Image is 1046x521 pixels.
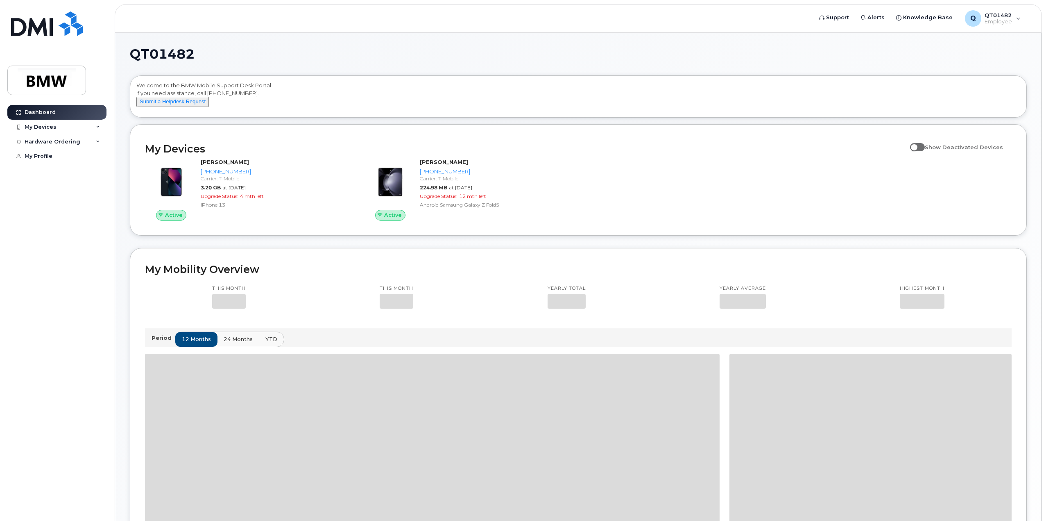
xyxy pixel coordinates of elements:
[720,285,766,292] p: Yearly average
[152,334,175,342] p: Period
[145,158,354,221] a: Active[PERSON_NAME][PHONE_NUMBER]Carrier: T-Mobile3.20 GBat [DATE]Upgrade Status:4 mth leftiPhone 13
[224,335,253,343] span: 24 months
[420,201,570,208] div: Android Samsung Galaxy Z Fold5
[136,98,209,105] a: Submit a Helpdesk Request
[925,144,1003,150] span: Show Deactivated Devices
[420,159,468,165] strong: [PERSON_NAME]
[548,285,586,292] p: Yearly total
[900,285,944,292] p: Highest month
[212,285,246,292] p: This month
[201,159,249,165] strong: [PERSON_NAME]
[380,285,413,292] p: This month
[201,184,221,191] span: 3.20 GB
[201,193,238,199] span: Upgrade Status:
[145,143,906,155] h2: My Devices
[222,184,246,191] span: at [DATE]
[364,158,573,221] a: Active[PERSON_NAME][PHONE_NUMBER]Carrier: T-Mobile224.98 MBat [DATE]Upgrade Status:12 mth leftAnd...
[201,168,351,175] div: [PHONE_NUMBER]
[265,335,277,343] span: YTD
[130,48,195,60] span: QT01482
[420,184,447,191] span: 224.98 MB
[201,175,351,182] div: Carrier: T-Mobile
[136,97,209,107] button: Submit a Helpdesk Request
[449,184,472,191] span: at [DATE]
[910,139,917,146] input: Show Deactivated Devices
[152,162,191,202] img: image20231002-3703462-1ig824h.jpeg
[240,193,264,199] span: 4 mth left
[165,211,183,219] span: Active
[384,211,402,219] span: Active
[136,82,1020,114] div: Welcome to the BMW Mobile Support Desk Portal If you need assistance, call [PHONE_NUMBER].
[420,193,457,199] span: Upgrade Status:
[459,193,486,199] span: 12 mth left
[201,201,351,208] div: iPhone 13
[420,175,570,182] div: Carrier: T-Mobile
[145,263,1012,275] h2: My Mobility Overview
[420,168,570,175] div: [PHONE_NUMBER]
[371,162,410,202] img: image20231002-3703462-1oblm94.jpeg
